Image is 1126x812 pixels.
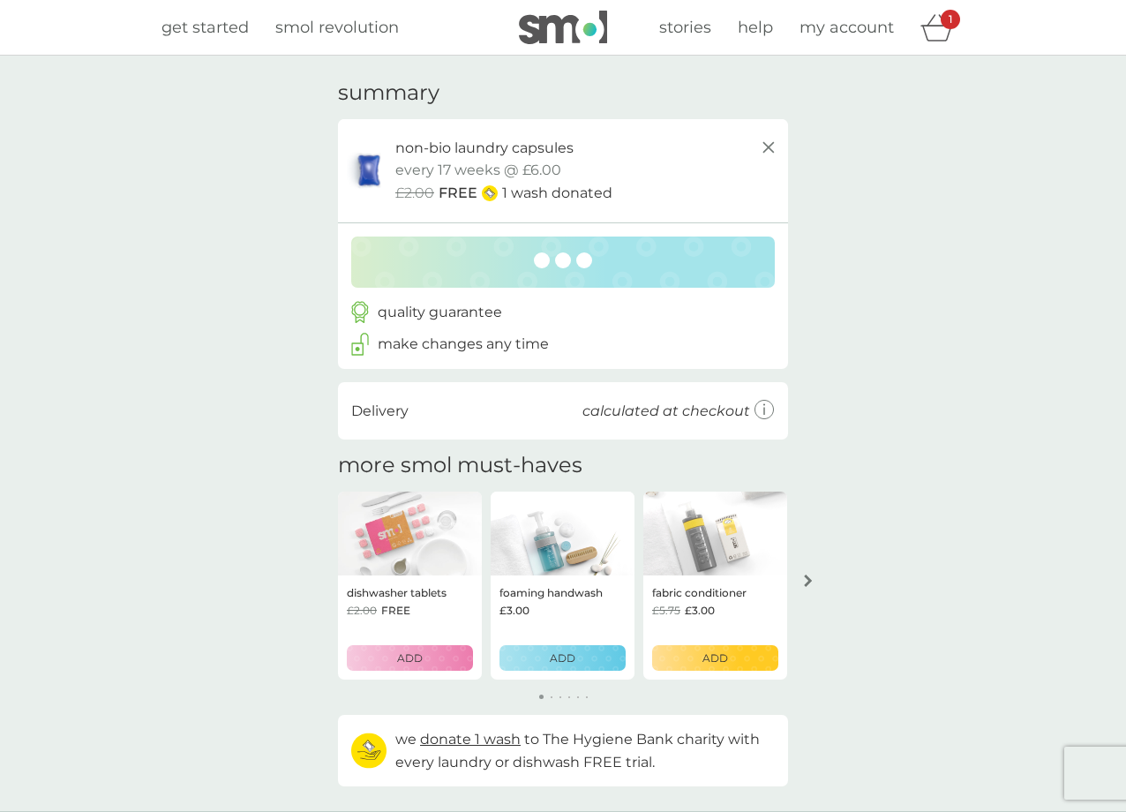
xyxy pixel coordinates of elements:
[395,137,574,160] p: non-bio laundry capsules
[347,602,377,619] span: £2.00
[738,15,773,41] a: help
[161,18,249,37] span: get started
[378,333,549,356] p: make changes any time
[499,645,626,671] button: ADD
[738,18,773,37] span: help
[499,602,529,619] span: £3.00
[338,80,439,106] h3: summary
[659,15,711,41] a: stories
[799,15,894,41] a: my account
[347,584,447,601] p: dishwasher tablets
[378,301,502,324] p: quality guarantee
[381,602,410,619] span: FREE
[519,11,607,44] img: smol
[351,400,409,423] p: Delivery
[659,18,711,37] span: stories
[702,650,728,666] p: ADD
[652,645,778,671] button: ADD
[582,400,750,423] p: calculated at checkout
[395,728,775,773] p: we to The Hygiene Bank charity with every laundry or dishwash FREE trial.
[439,182,477,205] span: FREE
[395,159,561,182] p: every 17 weeks @ £6.00
[347,645,473,671] button: ADD
[275,15,399,41] a: smol revolution
[799,18,894,37] span: my account
[395,182,434,205] span: £2.00
[652,602,680,619] span: £5.75
[502,182,612,205] p: 1 wash donated
[397,650,423,666] p: ADD
[338,453,582,478] h2: more smol must-haves
[275,18,399,37] span: smol revolution
[499,584,603,601] p: foaming handwash
[920,10,965,45] div: basket
[685,602,715,619] span: £3.00
[161,15,249,41] a: get started
[420,731,521,748] span: donate 1 wash
[652,584,747,601] p: fabric conditioner
[550,650,575,666] p: ADD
